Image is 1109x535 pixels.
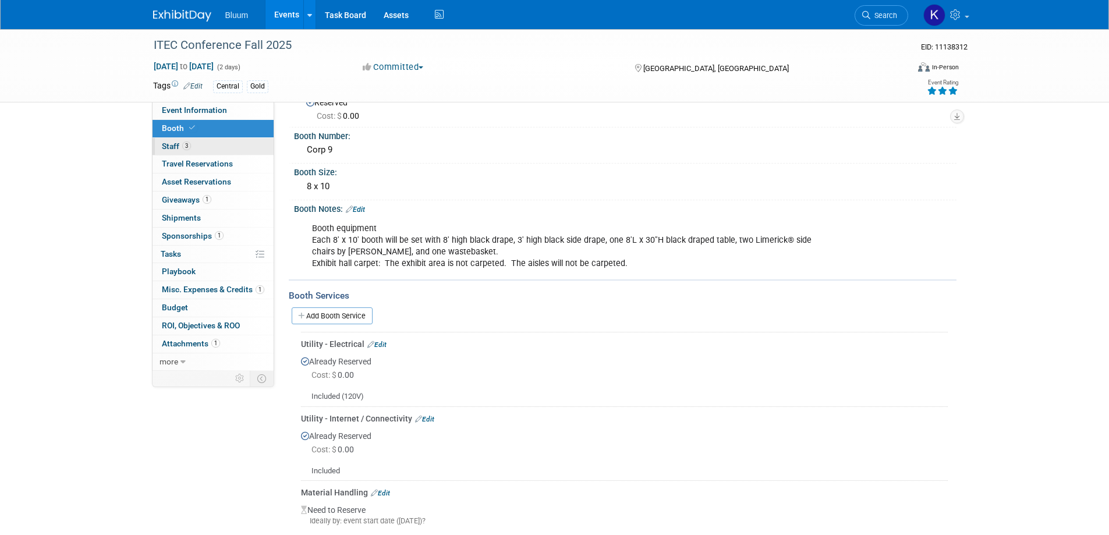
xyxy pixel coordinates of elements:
div: Gold [247,80,268,93]
span: Bluum [225,10,249,20]
span: 0.00 [311,370,359,380]
span: 0.00 [317,111,364,121]
div: Material Handling [301,487,948,498]
img: Kellie Noller [923,4,945,26]
span: Misc. Expenses & Credits [162,285,264,294]
div: Already Reserved [301,350,948,402]
a: Misc. Expenses & Credits1 [153,281,274,299]
span: [GEOGRAPHIC_DATA], [GEOGRAPHIC_DATA] [643,64,789,73]
span: 0.00 [311,445,359,454]
div: Ideally by: event start date ([DATE])? [301,516,948,526]
a: more [153,353,274,371]
span: 1 [211,339,220,348]
a: Asset Reservations [153,173,274,191]
span: Asset Reservations [162,177,231,186]
a: Add Booth Service [292,307,373,324]
div: Included (120V) [301,382,948,402]
a: Sponsorships1 [153,228,274,245]
a: Tasks [153,246,274,263]
div: Corp 9 [303,141,948,159]
span: Event Information [162,105,227,115]
span: Playbook [162,267,196,276]
span: Shipments [162,213,201,222]
a: Playbook [153,263,274,281]
a: Edit [346,206,365,214]
img: ExhibitDay [153,10,211,22]
div: Central [213,80,243,93]
a: Edit [367,341,387,349]
span: Search [870,11,897,20]
div: Event Rating [927,80,958,86]
div: Booth Size: [294,164,956,178]
a: Event Information [153,102,274,119]
div: Booth Notes: [294,200,956,215]
a: Staff3 [153,138,274,155]
img: Format-Inperson.png [918,62,930,72]
span: Cost: $ [311,445,338,454]
div: Included [301,456,948,477]
a: Search [855,5,908,26]
div: Event Format [839,61,959,78]
span: Booth [162,123,197,133]
button: Committed [359,61,428,73]
a: Giveaways1 [153,192,274,209]
div: ITEC Conference Fall 2025 [150,35,891,56]
a: Edit [183,82,203,90]
span: 1 [256,285,264,294]
a: ROI, Objectives & ROO [153,317,274,335]
span: 1 [215,231,224,240]
span: to [178,62,189,71]
td: Personalize Event Tab Strip [230,371,250,386]
div: Booth Number: [294,127,956,142]
i: Booth reservation complete [189,125,195,131]
span: ROI, Objectives & ROO [162,321,240,330]
span: Giveaways [162,195,211,204]
a: Shipments [153,210,274,227]
td: Toggle Event Tabs [250,371,274,386]
span: Event ID: 11138312 [921,42,968,51]
span: Travel Reservations [162,159,233,168]
a: Attachments1 [153,335,274,353]
span: Budget [162,303,188,312]
span: Attachments [162,339,220,348]
td: Tags [153,80,203,93]
a: Booth [153,120,274,137]
div: Utility - Internet / Connectivity [301,413,948,424]
span: 1 [203,195,211,204]
div: 8 x 10 [303,178,948,196]
span: Staff [162,141,191,151]
span: 3 [182,141,191,150]
a: Budget [153,299,274,317]
a: Edit [415,415,434,423]
div: In-Person [931,63,959,72]
span: Tasks [161,249,181,258]
div: Utility - Electrical [301,338,948,350]
a: Edit [371,489,390,497]
span: (2 days) [216,63,240,71]
span: Cost: $ [311,370,338,380]
div: Booth Services [289,289,956,302]
div: Booth equipment Each 8' x 10' booth will be set with 8' high black drape, 3' high black side drap... [304,217,828,275]
span: [DATE] [DATE] [153,61,214,72]
span: more [160,357,178,366]
span: Sponsorships [162,231,224,240]
span: Cost: $ [317,111,343,121]
div: Already Reserved [301,424,948,477]
a: Travel Reservations [153,155,274,173]
div: Reserved [303,94,948,122]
